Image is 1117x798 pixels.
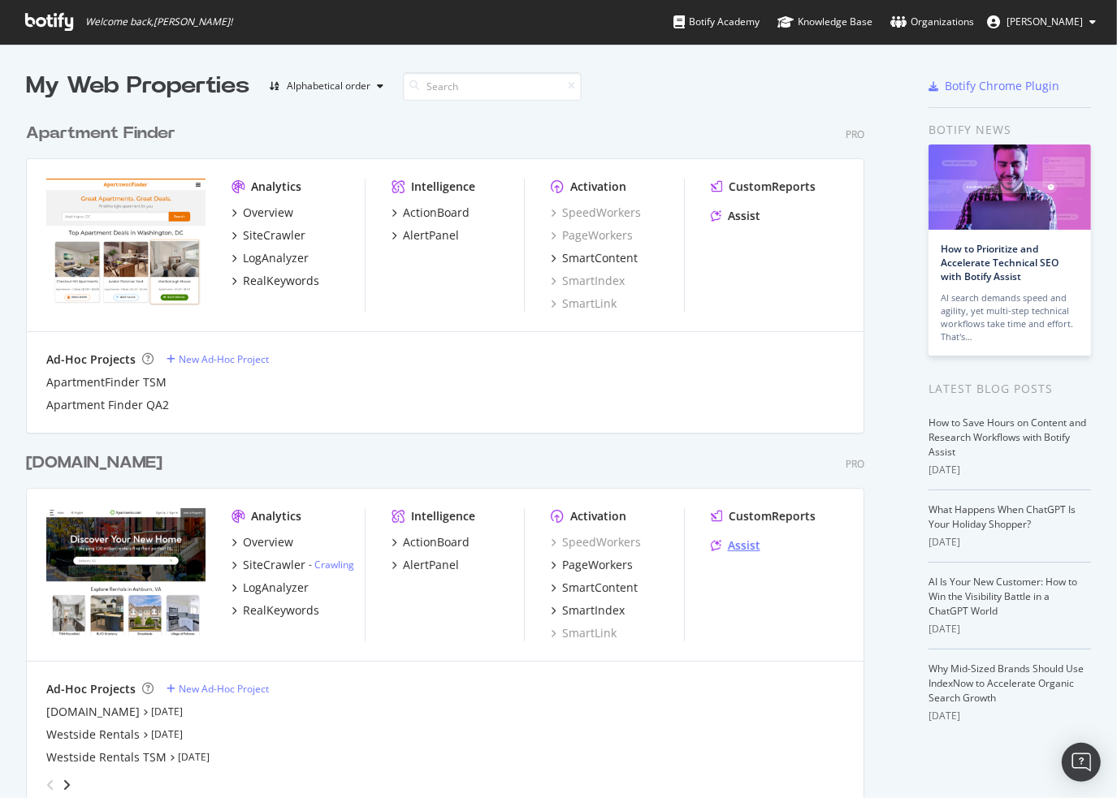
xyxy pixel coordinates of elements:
[929,416,1086,459] a: How to Save Hours on Content and Research Workflows with Botify Assist
[929,709,1091,723] div: [DATE]
[46,727,140,743] a: Westside Rentals
[929,380,1091,398] div: Latest Blog Posts
[251,508,301,524] div: Analytics
[846,457,864,471] div: Pro
[26,451,162,475] div: [DOMAIN_NAME]
[551,273,625,289] div: SmartIndex
[46,179,206,306] img: apartmentfinder.com
[151,705,183,718] a: [DATE]
[929,78,1059,94] a: Botify Chrome Plugin
[46,704,140,720] a: [DOMAIN_NAME]
[243,534,293,550] div: Overview
[711,208,760,224] a: Assist
[711,508,816,524] a: CustomReports
[392,557,459,573] a: AlertPanel
[243,250,309,266] div: LogAnalyzer
[314,558,354,572] a: Crawling
[570,179,626,195] div: Activation
[1062,743,1101,782] div: Open Intercom Messenger
[411,179,475,195] div: Intelligence
[941,291,1079,343] div: AI search demands speed and agility, yet multi-step technical workflows take time and effort. Tha...
[551,534,641,550] a: SpeedWorkers
[403,205,470,221] div: ActionBoard
[890,14,974,30] div: Organizations
[46,681,136,697] div: Ad-Hoc Projects
[551,295,617,312] a: SmartLink
[232,227,305,244] a: SiteCrawler
[562,602,625,619] div: SmartIndex
[26,70,249,102] div: My Web Properties
[232,580,309,596] a: LogAnalyzer
[941,242,1059,283] a: How to Prioritize and Accelerate Technical SEO with Botify Assist
[243,557,305,573] div: SiteCrawler
[392,534,470,550] a: ActionBoard
[26,451,169,475] a: [DOMAIN_NAME]
[551,227,633,244] div: PageWorkers
[551,625,617,641] a: SmartLink
[46,508,206,636] img: apartments.com
[243,602,319,619] div: RealKeywords
[85,15,232,28] span: Welcome back, [PERSON_NAME] !
[562,557,633,573] div: PageWorkers
[232,602,319,619] a: RealKeywords
[929,121,1091,139] div: Botify news
[179,352,269,366] div: New Ad-Hoc Project
[403,557,459,573] div: AlertPanel
[40,772,61,798] div: angle-left
[729,179,816,195] div: CustomReports
[243,227,305,244] div: SiteCrawler
[551,602,625,619] a: SmartIndex
[562,250,638,266] div: SmartContent
[929,535,1091,550] div: [DATE]
[232,250,309,266] a: LogAnalyzer
[929,622,1091,636] div: [DATE]
[729,508,816,524] div: CustomReports
[411,508,475,524] div: Intelligence
[551,580,638,596] a: SmartContent
[403,227,459,244] div: AlertPanel
[711,537,760,554] a: Assist
[26,122,182,145] a: Apartment Finder
[179,682,269,696] div: New Ad-Hoc Project
[929,503,1076,531] a: What Happens When ChatGPT Is Your Holiday Shopper?
[392,227,459,244] a: AlertPanel
[945,78,1059,94] div: Botify Chrome Plugin
[46,749,167,766] a: Westside Rentals TSM
[178,750,210,764] a: [DATE]
[61,777,72,793] div: angle-right
[551,557,633,573] a: PageWorkers
[232,273,319,289] a: RealKeywords
[232,557,354,573] a: SiteCrawler- Crawling
[403,534,470,550] div: ActionBoard
[929,145,1091,230] img: How to Prioritize and Accelerate Technical SEO with Botify Assist
[846,127,864,141] div: Pro
[46,397,169,413] a: Apartment Finder QA2
[46,374,167,390] a: ApartmentFinder TSM
[403,72,582,101] input: Search
[974,9,1109,35] button: [PERSON_NAME]
[673,14,760,30] div: Botify Academy
[243,205,293,221] div: Overview
[929,463,1091,477] div: [DATE]
[929,662,1084,705] a: Why Mid-Sized Brands Should Use IndexNow to Accelerate Organic Search Growth
[26,122,175,145] div: Apartment Finder
[232,534,293,550] a: Overview
[232,205,293,221] a: Overview
[287,81,370,91] div: Alphabetical order
[167,682,269,696] a: New Ad-Hoc Project
[551,205,641,221] a: SpeedWorkers
[309,558,354,572] div: -
[570,508,626,524] div: Activation
[251,179,301,195] div: Analytics
[728,208,760,224] div: Assist
[243,580,309,596] div: LogAnalyzer
[551,250,638,266] a: SmartContent
[728,537,760,554] div: Assist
